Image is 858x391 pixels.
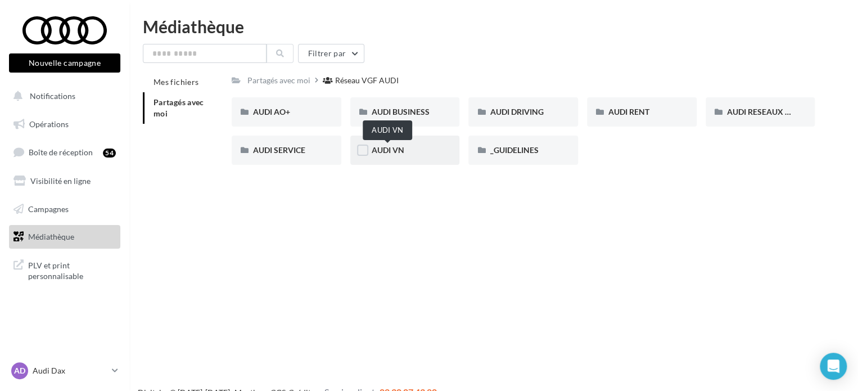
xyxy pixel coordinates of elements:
span: _GUIDELINES [490,145,538,155]
div: Partagés avec moi [247,75,310,86]
a: Opérations [7,113,123,136]
p: Audi Dax [33,365,107,376]
div: Open Intercom Messenger [820,353,847,380]
button: Nouvelle campagne [9,53,120,73]
span: Visibilité en ligne [30,176,91,186]
span: AUDI RENT [608,107,649,116]
div: 54 [103,149,116,158]
span: AD [14,365,25,376]
span: AUDI BUSINESS [372,107,430,116]
div: Médiathèque [143,18,845,35]
a: Boîte de réception54 [7,140,123,164]
a: Campagnes [7,197,123,221]
span: AUDI SERVICE [253,145,305,155]
span: AUDI DRIVING [490,107,543,116]
a: Visibilité en ligne [7,169,123,193]
a: AD Audi Dax [9,360,120,381]
span: AUDI AO+ [253,107,290,116]
span: PLV et print personnalisable [28,258,116,282]
span: Boîte de réception [29,147,93,157]
button: Notifications [7,84,118,108]
span: Campagnes [28,204,69,213]
span: AUDI RESEAUX SOCIAUX [727,107,820,116]
span: AUDI VN [372,145,404,155]
a: Médiathèque [7,225,123,249]
div: Réseau VGF AUDI [335,75,399,86]
a: PLV et print personnalisable [7,253,123,286]
button: Filtrer par [298,44,364,63]
span: Notifications [30,91,75,101]
span: Mes fichiers [153,77,198,87]
div: AUDI VN [363,120,412,140]
span: Médiathèque [28,232,74,241]
span: Partagés avec moi [153,97,204,118]
span: Opérations [29,119,69,129]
